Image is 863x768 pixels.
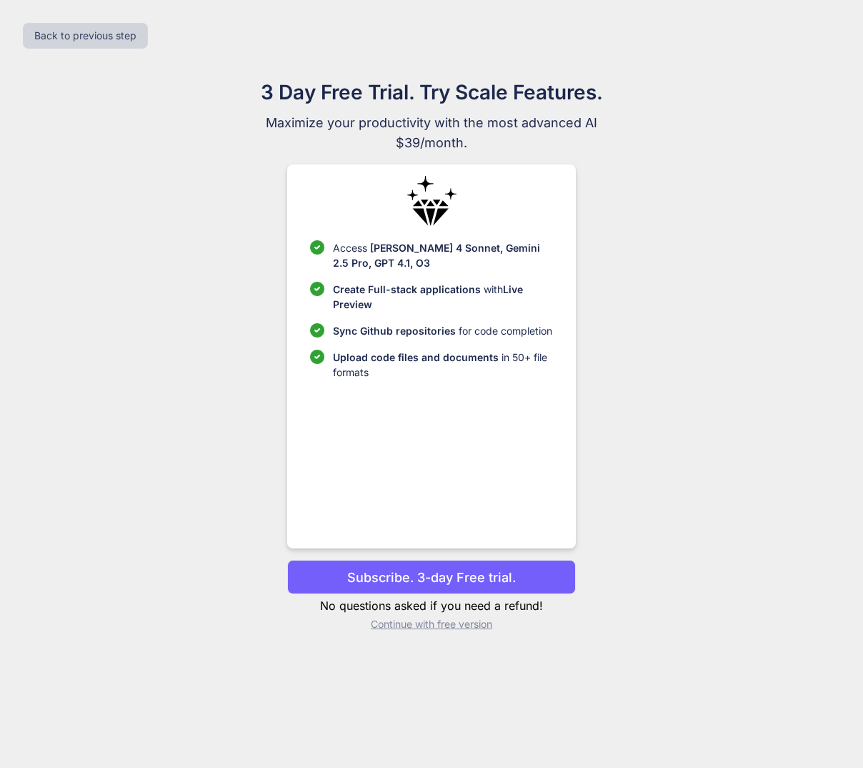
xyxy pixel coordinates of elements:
h1: 3 Day Free Trial. Try Scale Features. [191,77,672,107]
p: Access [333,240,552,270]
p: in 50+ file formats [333,350,552,380]
span: [PERSON_NAME] 4 Sonnet, Gemini 2.5 Pro, GPT 4.1, O3 [333,242,540,269]
p: Continue with free version [287,617,575,631]
img: checklist [310,323,324,338]
span: Maximize your productivity with the most advanced AI [191,113,672,133]
p: No questions asked if you need a refund! [287,597,575,614]
span: Sync Github repositories [333,325,456,337]
img: checklist [310,350,324,364]
span: $39/month. [191,133,672,153]
p: Subscribe. 3-day Free trial. [347,568,516,587]
span: Upload code files and documents [333,351,499,363]
img: checklist [310,240,324,255]
button: Subscribe. 3-day Free trial. [287,560,575,594]
p: with [333,282,552,312]
span: Create Full-stack applications [333,283,484,295]
button: Back to previous step [23,23,148,49]
img: checklist [310,282,324,296]
p: for code completion [333,323,552,338]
